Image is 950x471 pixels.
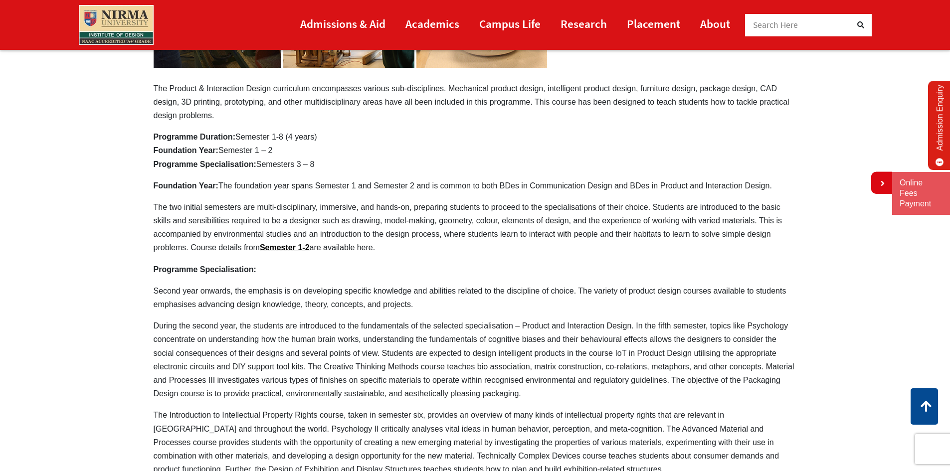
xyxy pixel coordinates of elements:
[561,12,607,35] a: Research
[154,319,797,400] p: During the second year, the students are introduced to the fundamentals of the selected specialis...
[154,160,256,168] b: Programme Specialisation:
[154,146,218,155] b: Foundation Year:
[154,265,256,274] b: Programme Specialisation:
[154,130,797,171] p: Semester 1-8 (4 years) Semester 1 – 2 Semesters 3 – 8
[300,12,385,35] a: Admissions & Aid
[154,200,797,255] p: The two initial semesters are multi-disciplinary, immersive, and hands-on, preparing students to ...
[405,12,459,35] a: Academics
[154,181,218,190] strong: Foundation Year:
[627,12,680,35] a: Placement
[900,178,943,209] a: Online Fees Payment
[753,19,798,30] span: Search Here
[154,284,797,311] p: Second year onwards, the emphasis is on developing specific knowledge and abilities related to th...
[700,12,730,35] a: About
[154,133,235,141] b: Programme Duration:
[260,243,310,252] a: Semester 1-2
[479,12,541,35] a: Campus Life
[154,179,797,192] p: The foundation year spans Semester 1 and Semester 2 and is common to both BDes in Communication D...
[79,5,154,45] img: main_logo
